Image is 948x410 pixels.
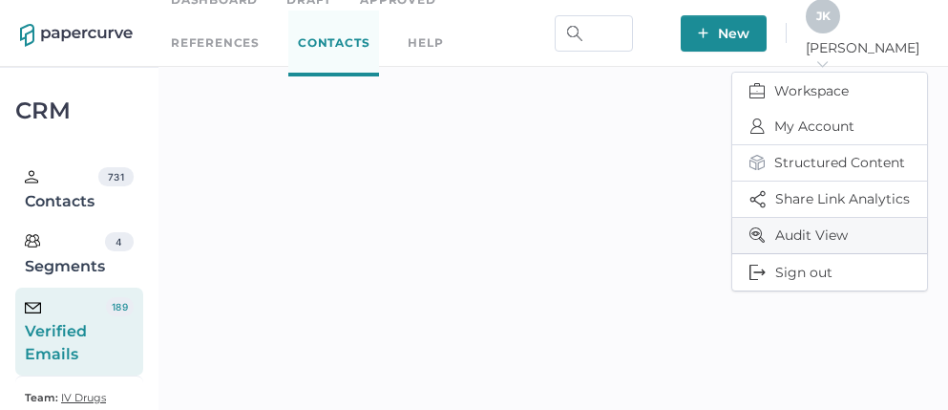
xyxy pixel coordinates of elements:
div: Contacts [25,167,98,213]
button: Workspace [732,73,927,109]
i: arrow_right [815,57,829,71]
div: Segments [25,232,105,278]
div: help [408,32,443,54]
span: [PERSON_NAME] [806,39,928,74]
img: breifcase.848d6bc8.svg [749,83,765,98]
img: structured-content-icon.764794f5.svg [749,155,765,170]
button: Structured Content [732,145,927,182]
span: J K [816,9,831,23]
span: IV Drugs [61,391,106,404]
span: My Account [749,109,910,144]
button: My Account [732,109,927,145]
img: email-icon-black.c777dcea.svg [25,302,41,313]
img: plus-white.e19ec114.svg [698,28,708,38]
button: Share Link Analytics [732,182,927,218]
button: Sign out [732,254,927,291]
img: person.20a629c4.svg [25,170,38,183]
img: profileIcon.c7730c57.svg [749,119,765,134]
span: New [698,15,749,52]
button: Audit View [732,218,927,254]
div: Verified Emails [25,297,106,366]
img: search.bf03fe8b.svg [567,26,582,41]
span: Workspace [749,73,910,109]
a: Contacts [288,11,379,76]
div: CRM [15,102,143,119]
button: New [681,15,767,52]
div: 731 [98,167,133,186]
img: logOut.833034f2.svg [749,265,766,280]
span: Audit View [749,218,910,253]
input: Search Workspace [555,15,633,52]
img: share-icon.3dc0fe15.svg [749,190,766,208]
img: segments.b9481e3d.svg [25,233,40,248]
a: Team: IV Drugs [25,386,106,409]
a: References [171,32,260,54]
span: Share Link Analytics [749,182,910,217]
span: Sign out [749,254,910,291]
img: audit-view-icon.a810f195.svg [749,227,766,243]
div: 189 [106,297,133,316]
div: 4 [105,232,134,251]
img: papercurve-logo-colour.7244d18c.svg [20,24,133,47]
span: Structured Content [749,145,910,181]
